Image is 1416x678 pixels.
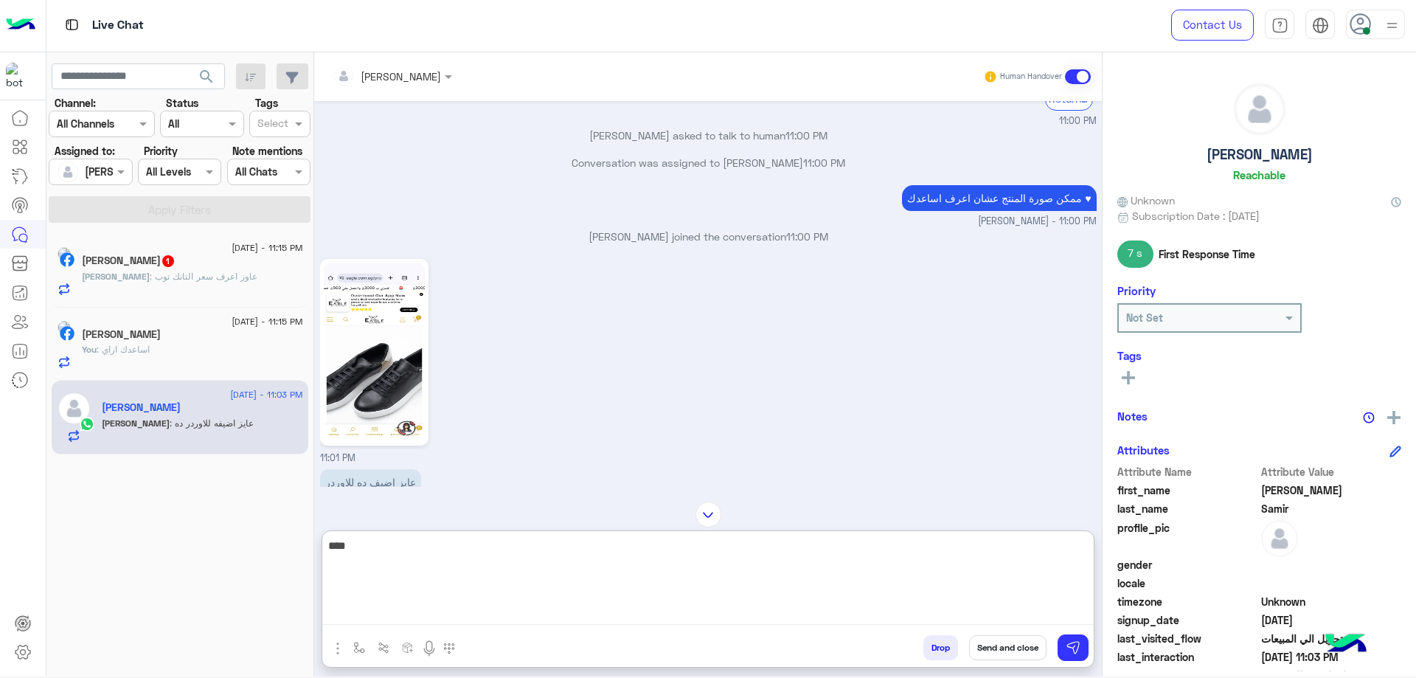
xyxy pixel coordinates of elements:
img: profile [1383,16,1401,35]
span: 11:00 PM [803,156,845,169]
h6: Priority [1117,284,1156,297]
span: profile_pic [1117,520,1258,554]
img: send message [1066,640,1080,655]
img: tab [63,15,81,34]
img: send attachment [329,640,347,657]
span: last_visited_flow [1117,631,1258,646]
span: [PERSON_NAME] [82,271,150,282]
span: تحويل الي المبيعات [1261,631,1402,646]
p: 19/8/2025, 11:00 PM [902,185,1096,211]
h6: Notes [1117,409,1148,423]
p: Live Chat [92,15,144,35]
span: first_name [1117,482,1258,498]
span: Attribute Value [1261,464,1402,480]
img: scroll [695,502,721,527]
span: last_name [1117,501,1258,516]
p: Conversation was assigned to [PERSON_NAME] [320,155,1097,170]
h6: Reachable [1233,168,1285,181]
h5: Mohamed Kamal [82,328,161,341]
span: عايز اضيفه للاوردر ده [170,418,254,429]
span: [DATE] - 11:03 PM [230,388,302,401]
span: signup_date [1117,612,1258,628]
button: Send and close [969,635,1047,660]
span: [PERSON_NAME] - 11:00 PM [978,215,1097,229]
label: Status [166,95,198,111]
span: null [1261,557,1402,573]
img: select flow [353,642,365,654]
img: defaultAdmin.png [58,392,91,425]
span: Ahmed [1261,482,1402,498]
img: 713415422032625 [6,63,32,89]
span: locale [1117,575,1258,591]
span: You [82,344,97,355]
span: null [1261,575,1402,591]
button: Drop [923,635,958,660]
span: [DATE] - 11:15 PM [232,315,302,328]
img: defaultAdmin.png [58,162,78,182]
button: search [189,63,225,95]
span: Unknown [1117,193,1175,208]
h6: Tags [1117,349,1401,362]
span: 11:00 PM [785,129,827,142]
span: 11:00 PM [786,230,828,243]
label: Channel: [55,95,96,111]
span: Subscription Date : [DATE] [1132,208,1260,224]
img: Facebook [60,252,74,267]
img: picture [58,321,71,334]
p: [PERSON_NAME] asked to talk to human [320,128,1097,143]
span: gender [1117,557,1258,573]
h5: [PERSON_NAME] [1207,146,1313,163]
label: Assigned to: [55,143,115,159]
img: Trigger scenario [378,642,389,654]
span: 11:00 PM [1059,114,1097,128]
a: tab [1265,10,1294,41]
img: tab [1271,17,1288,34]
span: 2025-08-13T18:14:23.814Z [1261,612,1402,628]
label: Note mentions [232,143,302,159]
span: First Response Time [1159,246,1255,262]
span: اساعدك ازاي [97,344,150,355]
img: create order [402,642,414,654]
img: WhatsApp [80,417,94,432]
small: Human Handover [1000,71,1062,83]
span: [PERSON_NAME] [102,418,170,429]
label: Tags [255,95,278,111]
span: 7 s [1117,241,1153,267]
span: last_interaction [1117,649,1258,665]
h6: Attributes [1117,443,1170,457]
button: Apply Filters [49,196,310,223]
img: Logo [6,10,35,41]
img: 767972446168604.jpg [324,263,425,442]
button: Trigger scenario [372,635,396,660]
span: timezone [1117,594,1258,609]
span: Unknown [1261,594,1402,609]
h5: Abdel Monem Tarek [82,255,176,267]
img: send voice note [420,640,438,657]
span: Samir [1261,501,1402,516]
span: Attribute Name [1117,464,1258,480]
img: make a call [443,643,455,654]
span: [DATE] - 11:15 PM [232,241,302,255]
span: search [198,68,215,86]
img: defaultAdmin.png [1261,520,1298,557]
h5: Ahmed Samir [102,401,181,414]
img: tab [1312,17,1329,34]
a: Contact Us [1171,10,1254,41]
img: defaultAdmin.png [1235,84,1285,134]
span: 2025-08-19T20:03:56.349Z [1261,649,1402,665]
button: create order [396,635,420,660]
img: hulul-logo.png [1320,619,1372,671]
img: add [1387,411,1401,424]
span: 11:01 PM [320,452,355,463]
span: 1 [162,255,174,267]
div: Select [255,115,288,134]
img: picture [58,247,71,260]
img: Facebook [60,326,74,341]
p: [PERSON_NAME] joined the conversation [320,229,1097,244]
img: notes [1363,412,1375,423]
button: select flow [347,635,372,660]
span: عاوز اعرف سعر التانك توب [150,271,257,282]
label: Priority [144,143,178,159]
p: 19/8/2025, 11:01 PM [320,469,421,495]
